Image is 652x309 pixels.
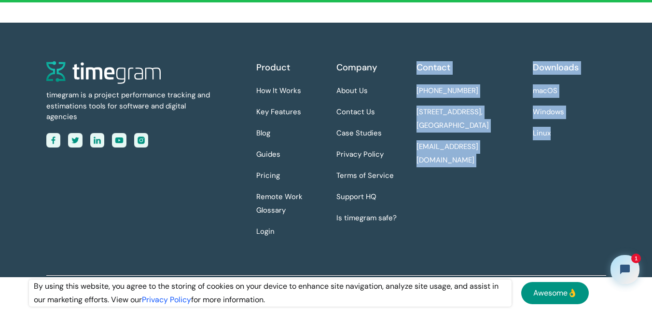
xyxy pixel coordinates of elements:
[256,190,329,217] a: Remote Work Glossary
[256,84,301,98] a: How It Works
[336,169,394,183] a: Terms of Service
[416,106,489,133] a: [STREET_ADDRESS],[GEOGRAPHIC_DATA]
[336,190,376,204] a: Support HQ
[142,295,191,305] a: Privacy Policy
[336,212,397,225] a: Is timegram safe?
[256,61,290,75] div: Product
[533,61,579,75] div: Downloads
[533,127,551,140] a: Linux
[256,106,301,119] a: Key Features
[336,61,377,75] div: Company
[256,148,280,161] a: Guides
[336,106,375,119] a: Contact Us
[533,84,557,98] a: macOS
[336,148,384,161] a: Privacy Policy
[256,169,280,183] a: Pricing
[256,127,270,140] a: Blog
[521,282,589,304] a: Awesome👌
[416,84,478,98] a: [PHONE_NUMBER]
[602,247,648,292] iframe: Tidio Chat
[46,90,215,122] div: timegram is a project performance tracking and estimations tools for software and digital agencies
[416,61,450,75] div: Contact
[46,61,215,122] a: timegram is a project performance tracking and estimations tools for software and digital agencies
[533,106,564,119] a: Windows
[336,127,382,140] a: Case Studies
[29,280,512,307] div: By using this website, you agree to the storing of cookies on your device to enhance site navigat...
[416,140,526,167] a: [EMAIL_ADDRESS][DOMAIN_NAME]
[336,84,368,98] a: About Us
[256,225,275,239] a: Login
